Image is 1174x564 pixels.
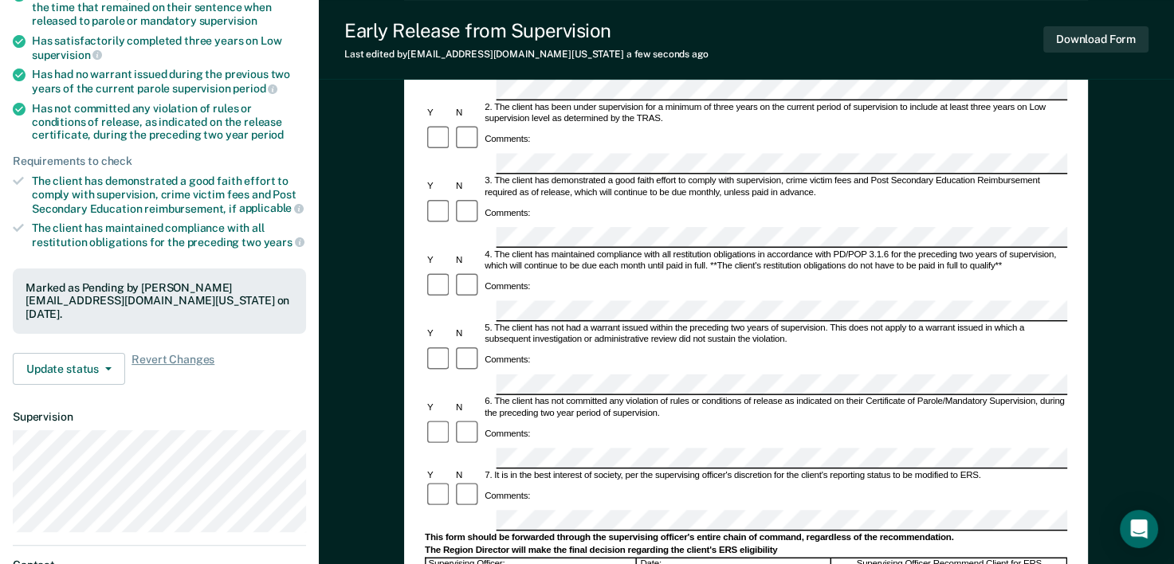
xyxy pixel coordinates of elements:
span: Revert Changes [132,353,214,385]
div: Has had no warrant issued during the previous two years of the current parole supervision [32,68,306,95]
span: period [233,82,277,95]
div: 2. The client has been under supervision for a minimum of three years on the current period of su... [483,102,1068,125]
div: Comments: [483,280,533,292]
button: Download Form [1043,26,1148,53]
div: Requirements to check [13,155,306,168]
div: Comments: [483,428,533,439]
div: 3. The client has demonstrated a good faith effort to comply with supervision, crime victim fees ... [483,176,1068,199]
div: 7. It is in the best interest of society, per the supervising officer's discretion for the client... [483,470,1068,481]
div: N [454,255,482,266]
span: supervision [32,49,102,61]
div: Comments: [483,354,533,366]
div: 4. The client has maintained compliance with all restitution obligations in accordance with PD/PO... [483,249,1068,272]
dt: Supervision [13,410,306,424]
span: supervision [199,14,257,27]
div: The client has maintained compliance with all restitution obligations for the preceding two [32,221,306,249]
div: N [454,470,482,481]
div: Comments: [483,134,533,145]
div: N [454,329,482,340]
div: Y [425,402,454,413]
div: Open Intercom Messenger [1120,510,1158,548]
div: 6. The client has not committed any violation of rules or conditions of release as indicated on t... [483,397,1068,420]
div: N [454,402,482,413]
div: Y [425,182,454,193]
div: Last edited by [EMAIL_ADDRESS][DOMAIN_NAME][US_STATE] [344,49,709,60]
span: years [264,236,304,249]
div: The client has demonstrated a good faith effort to comply with supervision, crime victim fees and... [32,174,306,215]
div: This form should be forwarded through the supervising officer's entire chain of command, regardle... [425,532,1067,543]
div: Has not committed any violation of rules or conditions of release, as indicated on the release ce... [32,102,306,142]
button: Update status [13,353,125,385]
div: Has satisfactorily completed three years on Low [32,34,306,61]
span: a few seconds ago [626,49,709,60]
div: Y [425,255,454,266]
div: Y [425,470,454,481]
span: applicable [239,202,304,214]
div: Y [425,108,454,119]
div: Comments: [483,207,533,218]
div: 5. The client has not had a warrant issued within the preceding two years of supervision. This do... [483,323,1068,346]
div: Comments: [483,490,533,501]
span: period [251,128,284,141]
div: N [454,182,482,193]
div: Early Release from Supervision [344,19,709,42]
div: N [454,108,482,119]
div: The Region Director will make the final decision regarding the client's ERS eligibility [425,545,1067,556]
div: Y [425,329,454,340]
div: Marked as Pending by [PERSON_NAME][EMAIL_ADDRESS][DOMAIN_NAME][US_STATE] on [DATE]. [26,281,293,321]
